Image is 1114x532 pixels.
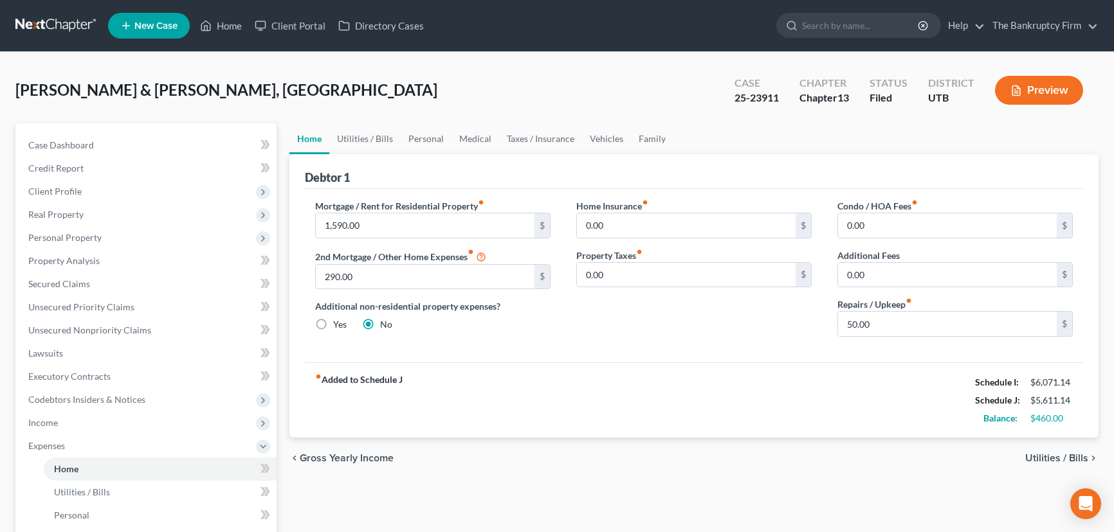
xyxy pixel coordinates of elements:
label: Yes [333,318,347,331]
span: Expenses [28,440,65,451]
a: Unsecured Priority Claims [18,296,277,319]
input: -- [316,213,534,238]
i: fiber_manual_record [468,249,474,255]
div: $ [534,265,550,289]
input: -- [316,265,534,289]
i: fiber_manual_record [642,199,648,206]
a: Home [194,14,248,37]
label: Home Insurance [576,199,648,213]
a: Family [631,123,673,154]
i: fiber_manual_record [478,199,484,206]
span: Personal [54,510,89,520]
div: Chapter [799,76,849,91]
div: $ [1057,263,1072,287]
input: -- [577,263,796,287]
a: Home [289,123,329,154]
input: -- [838,213,1057,238]
span: Credit Report [28,163,84,173]
a: Personal [44,504,277,527]
a: Case Dashboard [18,134,277,157]
div: Case [735,76,779,91]
span: Property Analysis [28,255,100,266]
div: Open Intercom Messenger [1070,488,1101,519]
a: Lawsuits [18,342,277,365]
span: Unsecured Priority Claims [28,301,134,312]
a: The Bankruptcy Firm [986,14,1098,37]
strong: Added to Schedule J [315,373,403,427]
div: District [928,76,974,91]
span: Personal Property [28,232,102,243]
span: Utilities / Bills [1025,453,1088,463]
i: fiber_manual_record [906,297,912,304]
label: 2nd Mortgage / Other Home Expenses [315,249,486,264]
div: $ [796,213,811,238]
strong: Balance: [983,412,1018,423]
div: $460.00 [1030,412,1073,425]
span: Executory Contracts [28,371,111,382]
input: -- [577,213,796,238]
i: fiber_manual_record [636,249,643,255]
div: Filed [870,91,908,105]
a: Medical [452,123,499,154]
div: $ [1057,312,1072,336]
div: Status [870,76,908,91]
i: fiber_manual_record [911,199,918,206]
span: Secured Claims [28,278,90,289]
button: Preview [995,76,1083,105]
label: Property Taxes [576,249,643,262]
a: Property Analysis [18,249,277,272]
div: $5,611.14 [1030,394,1073,407]
div: Debtor 1 [305,170,350,185]
i: fiber_manual_record [315,373,322,380]
span: 13 [837,91,849,103]
span: Utilities / Bills [54,486,110,497]
span: Home [54,463,78,474]
a: Taxes / Insurance [499,123,582,154]
strong: Schedule I: [975,377,1019,387]
label: Additional non-residential property expenses? [315,299,551,313]
a: Unsecured Nonpriority Claims [18,319,277,342]
a: Utilities / Bills [44,481,277,504]
a: Home [44,457,277,481]
a: Client Portal [248,14,332,37]
span: Client Profile [28,186,82,197]
label: No [380,318,392,331]
a: Executory Contracts [18,365,277,388]
input: Search by name... [802,13,920,37]
input: -- [838,312,1057,336]
span: [PERSON_NAME] & [PERSON_NAME], [GEOGRAPHIC_DATA] [15,80,437,99]
strong: Schedule J: [975,395,1020,405]
div: $ [1057,213,1072,238]
button: chevron_left Gross Yearly Income [289,453,394,463]
span: Income [28,417,58,428]
label: Mortgage / Rent for Residential Property [315,199,484,213]
span: Unsecured Nonpriority Claims [28,324,151,335]
input: -- [838,263,1057,287]
span: Real Property [28,209,84,220]
label: Condo / HOA Fees [837,199,918,213]
span: Codebtors Insiders & Notices [28,394,145,405]
div: $6,071.14 [1030,376,1073,389]
div: $ [534,213,550,238]
label: Repairs / Upkeep [837,297,912,311]
span: Case Dashboard [28,139,94,150]
div: $ [796,263,811,287]
i: chevron_left [289,453,300,463]
span: New Case [134,21,178,31]
a: Vehicles [582,123,631,154]
i: chevron_right [1088,453,1099,463]
span: Gross Yearly Income [300,453,394,463]
div: 25-23911 [735,91,779,105]
div: UTB [928,91,974,105]
a: Directory Cases [332,14,430,37]
a: Utilities / Bills [329,123,401,154]
a: Help [942,14,985,37]
div: Chapter [799,91,849,105]
button: Utilities / Bills chevron_right [1025,453,1099,463]
a: Personal [401,123,452,154]
a: Credit Report [18,157,277,180]
span: Lawsuits [28,348,63,359]
label: Additional Fees [837,249,900,262]
a: Secured Claims [18,272,277,296]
